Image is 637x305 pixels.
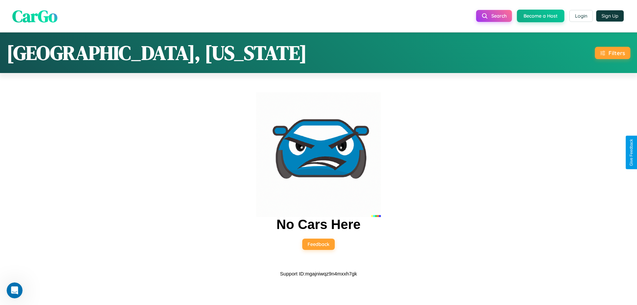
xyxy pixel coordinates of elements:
button: Become a Host [517,10,564,22]
div: Filters [608,49,625,56]
span: Search [491,13,507,19]
h2: No Cars Here [276,217,360,232]
img: car [256,92,381,217]
iframe: Intercom live chat [7,282,23,298]
span: CarGo [12,4,57,27]
div: Give Feedback [629,139,634,166]
button: Feedback [302,239,335,250]
button: Search [476,10,512,22]
button: Login [569,10,593,22]
button: Sign Up [596,10,624,22]
button: Filters [595,47,630,59]
h1: [GEOGRAPHIC_DATA], [US_STATE] [7,39,307,66]
p: Support ID: mgajniwqz9n4mxxh7gk [280,269,357,278]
